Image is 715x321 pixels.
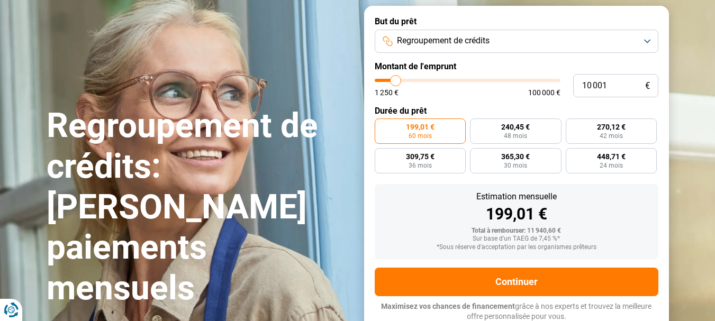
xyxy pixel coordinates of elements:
span: 36 mois [409,162,432,169]
button: Continuer [375,268,658,296]
label: Durée du prêt [375,106,658,116]
span: Regroupement de crédits [397,35,490,47]
span: 448,71 € [597,153,626,160]
span: 24 mois [600,162,623,169]
span: 30 mois [504,162,527,169]
span: Maximisez vos chances de financement [381,302,515,310]
span: 199,01 € [406,123,435,131]
div: Total à rembourser: 11 940,60 € [383,227,650,235]
label: Montant de l'emprunt [375,61,658,71]
div: *Sous réserve d'acceptation par les organismes prêteurs [383,244,650,251]
label: But du prêt [375,16,658,26]
span: 60 mois [409,133,432,139]
h1: Regroupement de crédits: [PERSON_NAME] paiements mensuels [47,106,351,309]
span: 240,45 € [501,123,530,131]
span: 1 250 € [375,89,399,96]
span: € [645,81,650,90]
div: Estimation mensuelle [383,192,650,201]
button: Regroupement de crédits [375,30,658,53]
span: 48 mois [504,133,527,139]
span: 309,75 € [406,153,435,160]
span: 42 mois [600,133,623,139]
div: 199,01 € [383,206,650,222]
div: Sur base d'un TAEG de 7,45 %* [383,235,650,243]
span: 100 000 € [528,89,560,96]
span: 270,12 € [597,123,626,131]
span: 365,30 € [501,153,530,160]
